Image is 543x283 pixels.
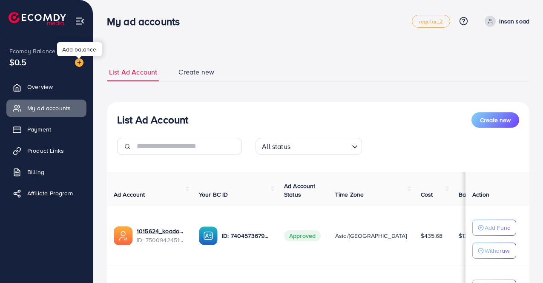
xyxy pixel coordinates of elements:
span: Balance [459,190,481,199]
div: <span class='underline'>1015624_koadok_1746449263868</span></br>7500942451029606417 [137,227,185,244]
span: $13.3 [459,232,473,240]
button: Create new [471,112,519,128]
p: Withdraw [485,246,509,256]
span: regular_2 [419,19,443,24]
a: Billing [6,163,86,180]
p: ID: 7404573679537061904 [222,231,270,241]
span: Your BC ID [199,190,228,199]
span: Product Links [27,146,64,155]
a: regular_2 [412,15,450,28]
span: Overview [27,83,53,91]
span: Action [472,190,489,199]
span: Time Zone [335,190,364,199]
iframe: Chat [507,245,537,277]
span: Asia/[GEOGRAPHIC_DATA] [335,232,407,240]
span: Ecomdy Balance [9,47,55,55]
a: 1015624_koadok_1746449263868 [137,227,185,235]
span: All status [260,140,292,153]
span: My ad accounts [27,104,71,112]
span: Affiliate Program [27,189,73,197]
span: Ad Account [114,190,145,199]
button: Add Fund [472,220,516,236]
img: menu [75,16,85,26]
p: Add Fund [485,223,511,233]
input: Search for option [293,139,348,153]
button: Withdraw [472,243,516,259]
p: Insan soad [499,16,529,26]
span: Cost [421,190,433,199]
span: List Ad Account [109,67,157,77]
span: Create new [480,116,511,124]
a: Affiliate Program [6,185,86,202]
span: $435.68 [421,232,443,240]
span: Billing [27,168,44,176]
img: image [75,58,83,67]
span: $0.5 [9,56,27,68]
span: ID: 7500942451029606417 [137,236,185,244]
img: ic-ba-acc.ded83a64.svg [199,226,218,245]
span: Payment [27,125,51,134]
span: Create new [178,67,214,77]
span: Ad Account Status [284,182,316,199]
a: Insan soad [481,16,529,27]
a: Payment [6,121,86,138]
a: My ad accounts [6,100,86,117]
div: Search for option [256,138,362,155]
h3: List Ad Account [117,114,188,126]
div: Add balance [57,42,102,56]
a: Overview [6,78,86,95]
span: Approved [284,230,321,241]
h3: My ad accounts [107,15,187,28]
a: Product Links [6,142,86,159]
img: ic-ads-acc.e4c84228.svg [114,226,132,245]
img: logo [9,12,66,25]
